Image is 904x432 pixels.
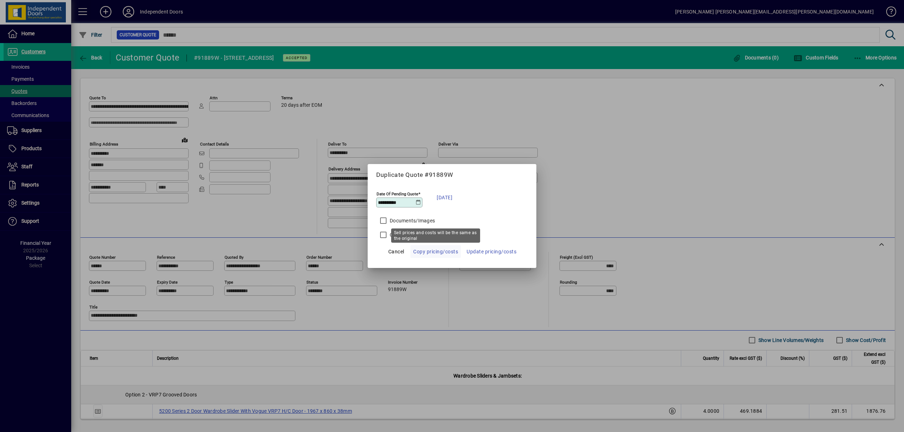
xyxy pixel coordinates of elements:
div: Sell prices and costs will be the same as the original [391,228,480,243]
h5: Duplicate Quote #91889W [376,171,528,179]
mat-label: Date Of Pending Quote [377,191,418,196]
span: [DATE] [437,193,452,202]
button: Copy pricing/costs [410,245,461,258]
button: [DATE] [433,189,456,206]
span: Copy pricing/costs [413,247,458,256]
span: Cancel [388,247,404,256]
label: Documents/Images [388,217,435,224]
button: Cancel [385,245,408,258]
button: Update pricing/costs [464,245,519,258]
span: Update pricing/costs [467,247,516,256]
